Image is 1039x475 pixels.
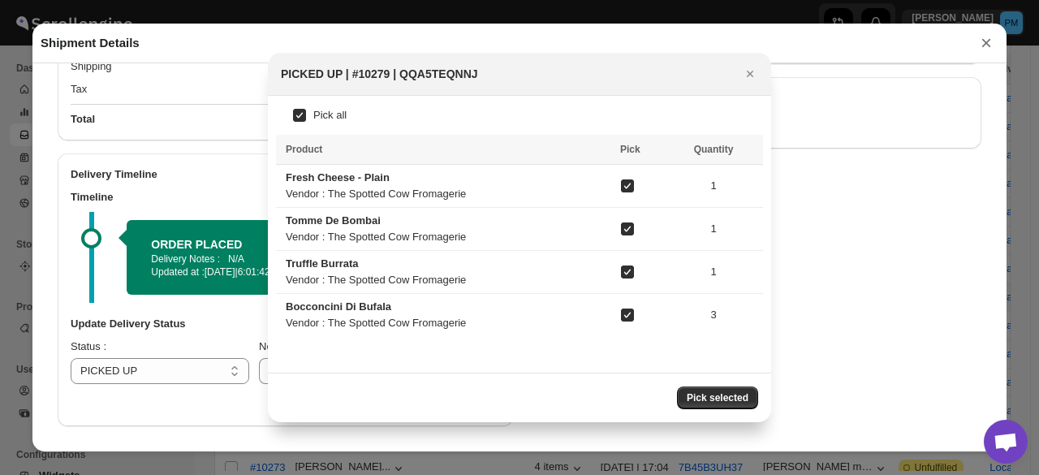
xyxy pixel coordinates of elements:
[286,213,404,229] div: Tomme De Bombai
[281,66,478,82] h2: PICKED UP | #10279 | QQA5TEQNNJ
[286,144,322,155] span: Product
[677,386,758,409] button: Pick selected
[620,144,640,155] span: Pick
[674,264,753,280] span: 1
[694,144,734,155] span: Quantity
[739,63,761,85] button: Close
[286,231,466,243] span: Vendor : The Spotted Cow Fromagerie
[687,391,748,404] span: Pick selected
[674,178,753,194] span: 1
[313,109,347,121] span: Pick all
[286,274,466,286] span: Vendor : The Spotted Cow Fromagerie
[286,256,404,272] div: Truffle Burrata
[674,307,753,323] span: 3
[286,299,404,315] div: Bocconcini Di Bufala
[674,221,753,237] span: 1
[984,420,1028,464] div: Open chat
[286,170,404,186] div: Fresh Cheese - Plain
[286,317,466,329] span: Vendor : The Spotted Cow Fromagerie
[286,188,466,200] span: Vendor : The Spotted Cow Fromagerie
